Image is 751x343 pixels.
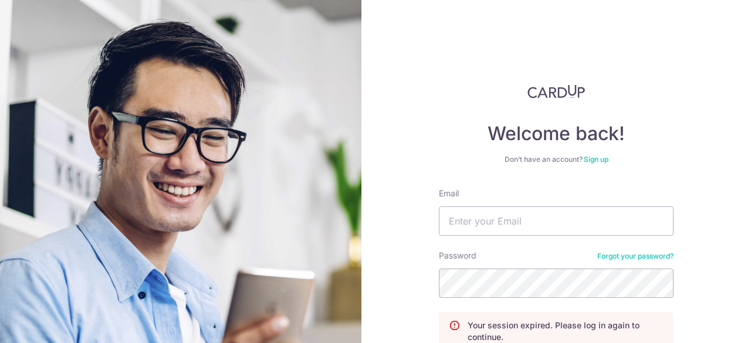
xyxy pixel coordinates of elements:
label: Password [439,250,476,262]
input: Enter your Email [439,206,674,236]
h4: Welcome back! [439,122,674,145]
a: Sign up [584,155,608,164]
p: Your session expired. Please log in again to continue. [468,320,664,343]
img: CardUp Logo [527,84,585,99]
label: Email [439,188,459,199]
a: Forgot your password? [597,252,674,261]
div: Don’t have an account? [439,155,674,164]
